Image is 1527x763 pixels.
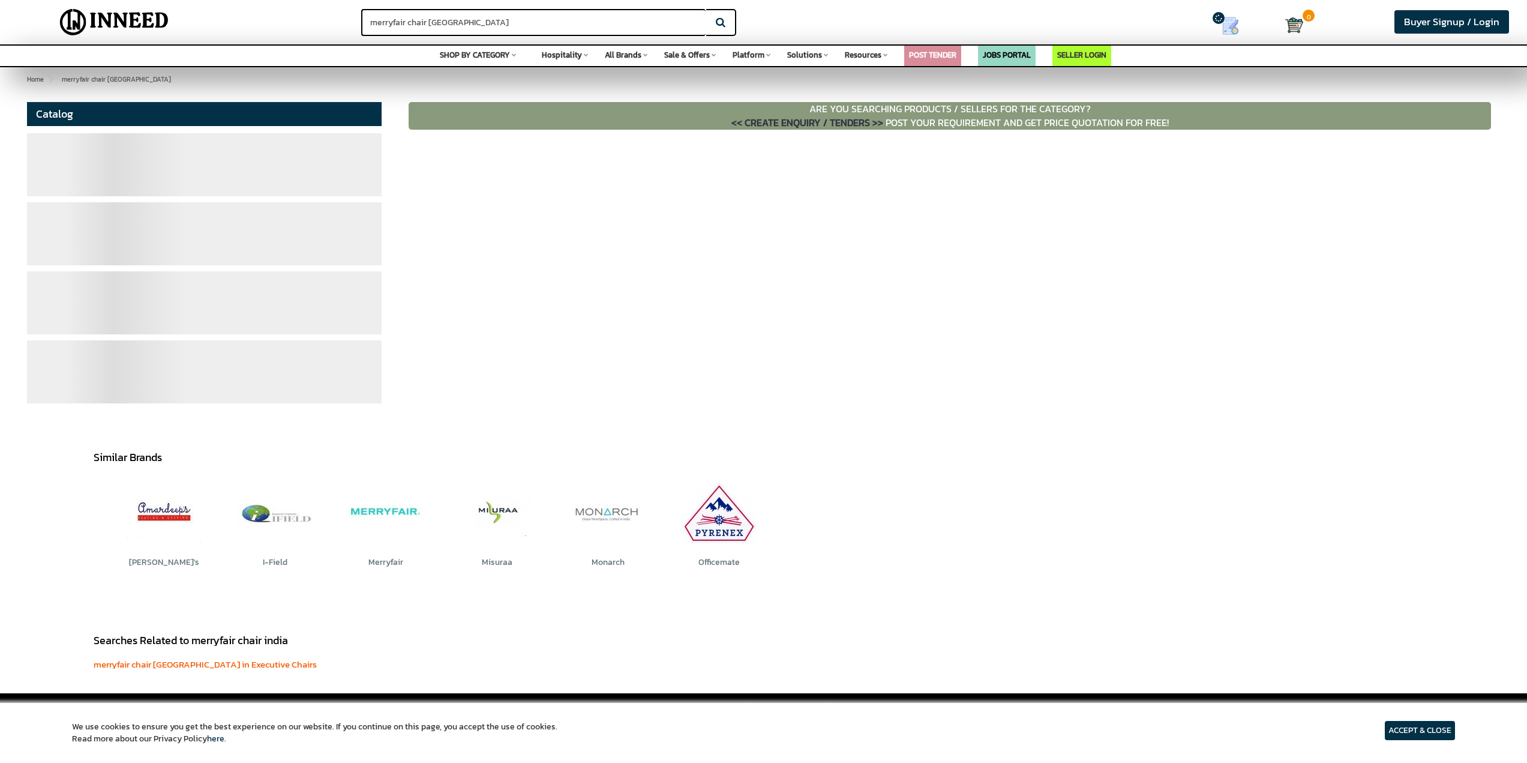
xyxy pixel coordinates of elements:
a: Misuraa [442,475,553,568]
div: Merryfair [331,556,442,568]
a: << CREATE ENQUIRY / TENDERS >> [731,115,886,130]
article: ACCEPT & CLOSE [1385,721,1455,740]
img: 342-medium_default.jpg [460,475,535,550]
a: my Quotes [1186,12,1285,40]
img: 454-medium_default.jpg [349,475,424,550]
span: << CREATE ENQUIRY / TENDERS >> [731,115,883,130]
span: Solutions [787,49,822,61]
a: SELLER LOGIN [1057,49,1106,61]
span: Sale & Offers [664,49,710,61]
img: 14-medium_default.jpg [682,475,757,550]
a: here [207,732,224,745]
img: Cart [1285,16,1303,34]
a: POST TENDER [909,49,956,61]
a: [PERSON_NAME]'s [109,475,220,568]
span: Platform [733,49,764,61]
a: Buyer Signup / Login [1394,10,1509,34]
span: > [48,74,52,84]
article: We use cookies to ensure you get the best experience on our website. If you continue on this page... [72,721,557,745]
span: merryfair chair [GEOGRAPHIC_DATA] [53,74,171,84]
div: I-Field [220,556,331,568]
div: Officemate [664,556,775,568]
a: Merryfair [331,475,442,568]
h4: Searches Related to merryfair chair india [94,635,689,647]
span: Buyer Signup / Login [1404,14,1499,29]
span: Resources [845,49,881,61]
div: [PERSON_NAME]'s [109,556,220,568]
span: SHOP BY CATEGORY [440,49,510,61]
a: I-Field [220,475,331,568]
a: merryfair chair [GEOGRAPHIC_DATA] in Executive Chairs [94,657,317,671]
a: Home [25,72,46,86]
h4: Similar Brands [94,451,1254,463]
a: Monarch [553,475,664,568]
img: 208-medium_default.jpg [127,475,202,550]
div: Monarch [553,556,664,568]
span: All Brands [605,49,641,61]
img: 316-medium_default.jpg [238,475,313,550]
img: Inneed.Market [50,7,179,37]
div: Misuraa [442,556,553,568]
img: Show My Quotes [1222,17,1240,35]
span: - MORE ON [DOMAIN_NAME] - [691,699,837,715]
img: 323-medium_default.jpg [571,475,646,550]
span: > [53,72,59,86]
a: Cart 0 [1285,12,1300,38]
p: ARE YOU SEARCHING PRODUCTS / SELLERS FOR THE CATEGORY? POST YOUR REQUIREMENT AND GET PRICE QUOTAT... [409,102,1491,130]
a: Officemate [664,475,775,568]
span: 0 [1303,10,1315,22]
span: Hospitality [542,49,582,61]
a: JOBS PORTAL [983,49,1031,61]
span: Catalog [36,106,73,122]
input: Search for Brands, Products, Sellers, Manufacturers... [361,9,706,36]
